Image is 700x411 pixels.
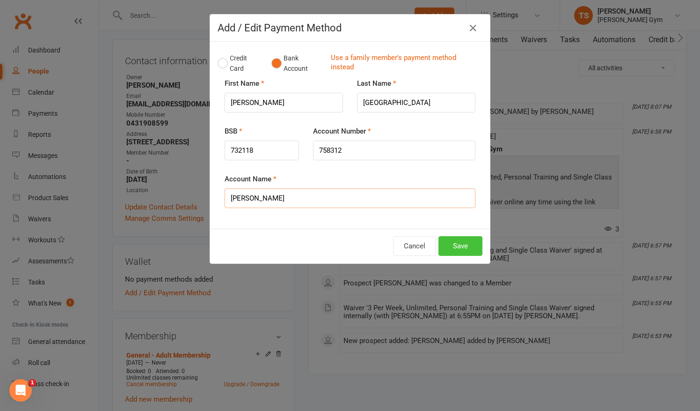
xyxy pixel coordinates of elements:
label: Account Name [225,173,277,185]
label: First Name [225,78,264,89]
label: Last Name [357,78,396,89]
button: Credit Card [218,49,262,78]
h4: Add / Edit Payment Method [218,22,482,34]
button: Close [466,21,481,36]
input: NNNNNN [225,141,299,160]
button: Save [438,236,482,256]
iframe: Intercom live chat [9,379,32,402]
a: Use a family member's payment method instead [331,53,478,74]
button: Bank Account [271,49,323,78]
label: Account Number [313,126,371,137]
button: Cancel [393,236,436,256]
label: BSB [225,126,242,137]
span: 1 [29,379,36,387]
